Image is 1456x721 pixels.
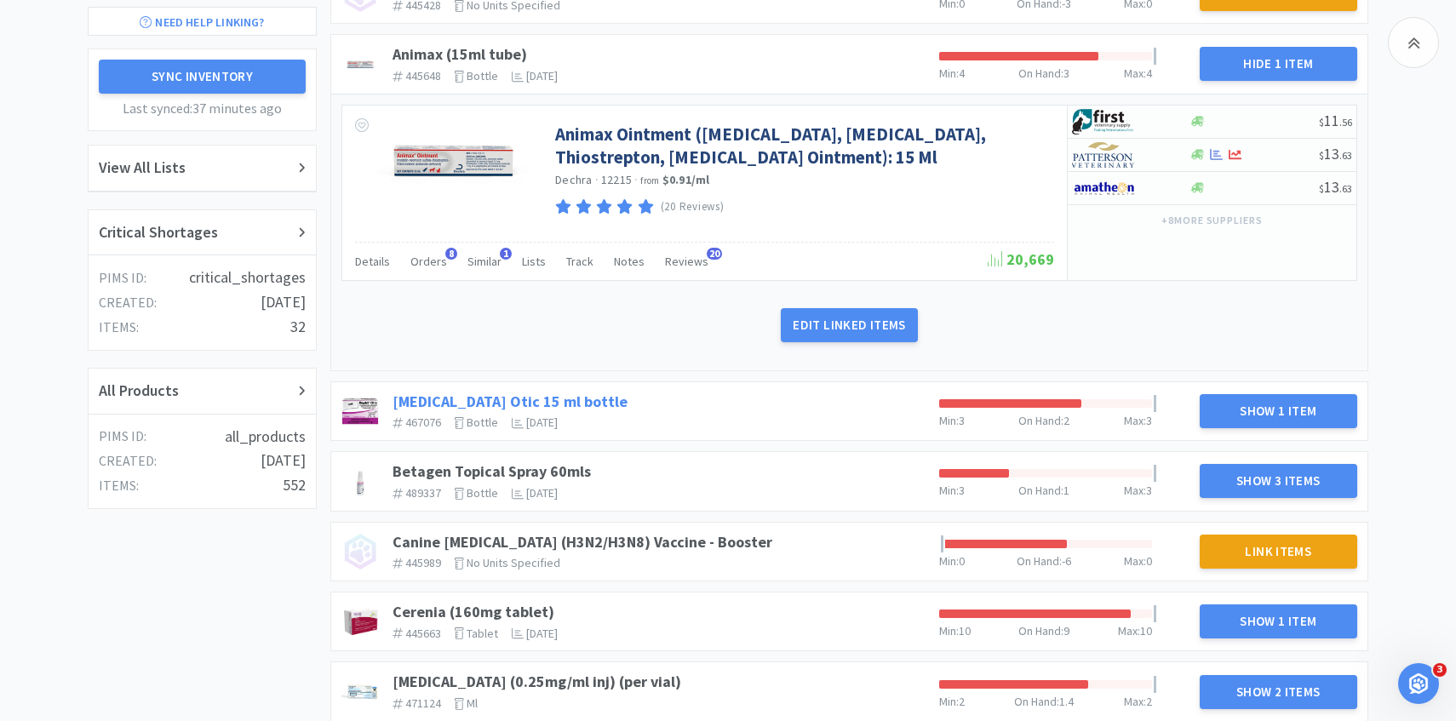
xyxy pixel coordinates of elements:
span: 1.4 [1059,694,1074,709]
img: f5e969b455434c6296c6d81ef179fa71_3.png [1072,142,1136,168]
span: 0 [1146,553,1152,569]
button: Show 1 Item [1200,394,1358,428]
span: 445663 [405,626,441,641]
span: Track [566,254,593,269]
span: Min : [939,483,959,498]
button: Sync Inventory [99,60,306,94]
h5: created: [99,450,157,472]
span: 2 [1063,413,1069,428]
button: Show 2 Items [1200,675,1358,709]
h5: created: [99,292,157,314]
h4: 552 [283,473,306,498]
img: aebb3e84990e4ed8b130d6b4f9419d0f_402692.png [368,123,538,198]
button: Show 1 Item [1200,604,1358,638]
span: Similar [467,254,502,269]
span: Details [355,254,390,269]
span: 4 [959,66,965,81]
img: 67d67680309e4a0bb49a5ff0391dcc42_6.png [1072,109,1136,134]
span: 10 [959,623,971,638]
span: 4 [1146,66,1152,81]
span: 10 [1140,623,1152,638]
a: Canine [MEDICAL_DATA] (H3N2/H3N8) Vaccine - Booster [393,532,772,552]
span: 3 [1146,483,1152,498]
span: bottle [467,485,498,501]
span: [DATE] [526,626,558,641]
p: (20 Reviews) [661,198,725,216]
h5: Last synced: 37 minutes ago [99,98,306,120]
span: . 63 [1339,182,1352,195]
span: · [595,172,599,187]
h5: PIMS ID: [99,267,146,289]
span: Reviews [665,254,708,269]
span: 20,669 [988,249,1054,269]
span: Orders [410,254,447,269]
h2: Critical Shortages [99,220,218,245]
span: . 63 [1339,149,1352,162]
span: [DATE] [526,415,558,430]
span: 471124 [405,695,441,711]
a: [MEDICAL_DATA] (0.25mg/ml inj) (per vial) [393,672,681,691]
img: 47e3db1d91354a1f98f54a49647dbf4c_567057.png [341,606,379,637]
span: 1 Item [1275,55,1313,72]
span: 0 [959,553,965,569]
span: Max : [1124,483,1146,498]
span: 3 [959,483,965,498]
span: 445989 [405,555,441,570]
span: $ [1319,182,1324,195]
span: 3 [1063,66,1069,81]
span: . 56 [1339,116,1352,129]
span: Max : [1124,413,1146,428]
h2: View All Lists [99,156,186,180]
button: Hide 1 Item [1200,47,1358,81]
span: No units specified [467,555,560,570]
h4: all_products [225,425,306,449]
span: 2 Items [1275,684,1321,700]
img: a42fdeeff4df4e0e8e7893d96fd61ba4_522728.jpeg [341,462,379,500]
span: 8 [445,248,457,260]
span: 13 [1319,144,1352,163]
span: 9 [1063,623,1069,638]
span: Notes [614,254,645,269]
span: 489337 [405,485,441,501]
span: 11 [1319,111,1352,130]
span: On Hand : [1018,623,1063,638]
span: Max : [1124,694,1146,709]
h4: critical_shortages [189,266,306,290]
h5: items: [99,317,139,339]
span: 12215 [601,172,632,187]
span: On Hand : [1017,553,1062,569]
span: 445648 [405,68,441,83]
iframe: Intercom live chat [1398,663,1439,704]
span: On Hand : [1014,694,1059,709]
span: bottle [467,68,498,83]
span: Min : [939,623,959,638]
span: -6 [1062,553,1071,569]
img: no_image.png [341,533,379,570]
span: 1 Item [1278,613,1316,629]
a: Betagen Topical Spray 60mls [393,461,591,481]
img: d35520b60ca441f49d2be1520667a19b.png [341,56,379,73]
img: 1f126752cc3345b38396bcabbe17d435_220188.png [341,678,379,705]
span: Max : [1124,66,1146,81]
span: 20 [707,248,722,260]
span: 2 [1146,694,1152,709]
button: Show 3 Items [1200,464,1358,498]
span: $ [1319,149,1324,162]
span: 3 [1146,413,1152,428]
span: 2 [959,694,965,709]
span: On Hand : [1018,413,1063,428]
span: Min : [939,694,959,709]
span: · [634,172,638,187]
span: 3 Items [1275,472,1321,489]
span: Min : [939,413,959,428]
span: 1 [500,248,512,260]
span: On Hand : [1018,66,1063,81]
span: Lists [522,254,546,269]
span: Max : [1124,553,1146,569]
h2: All Products [99,379,179,403]
h4: 32 [290,315,306,340]
span: tablet [467,626,498,641]
span: Max : [1118,623,1140,638]
a: Dechra [555,172,593,187]
h5: PIMS ID: [99,426,146,448]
